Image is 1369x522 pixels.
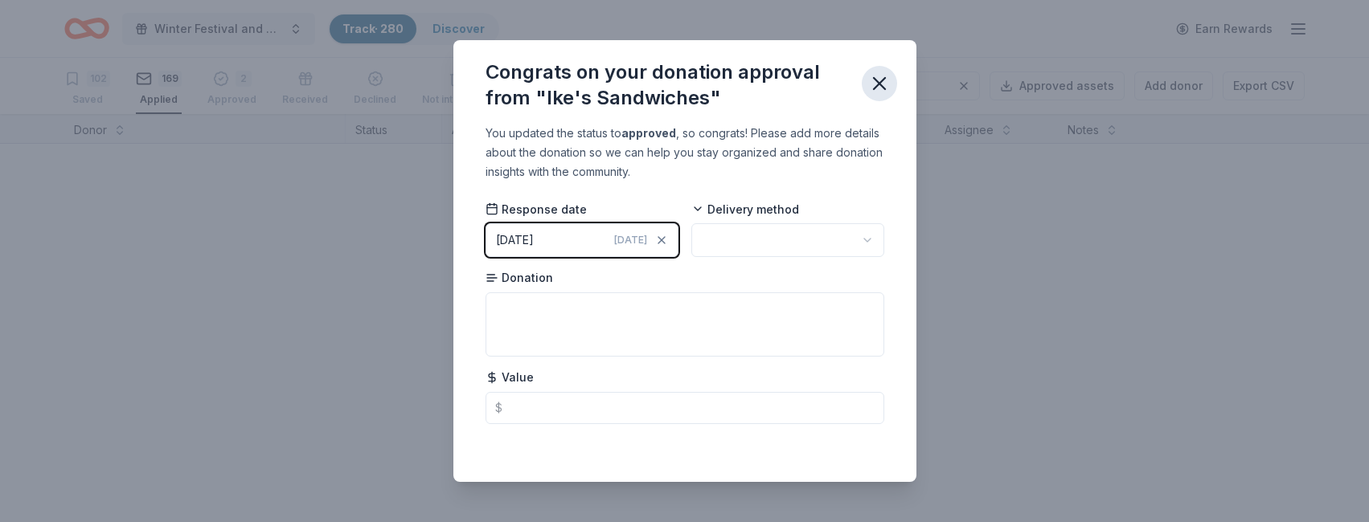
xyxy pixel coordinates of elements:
div: Congrats on your donation approval from "Ike's Sandwiches" [486,59,849,111]
span: [DATE] [614,234,647,247]
b: approved [621,126,676,140]
span: Delivery method [691,202,799,218]
span: Donation [486,270,553,286]
div: You updated the status to , so congrats! Please add more details about the donation so we can hel... [486,124,884,181]
span: Response date [486,202,587,218]
div: [DATE] [496,230,534,250]
span: Value [486,369,534,385]
button: [DATE][DATE] [486,223,678,257]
